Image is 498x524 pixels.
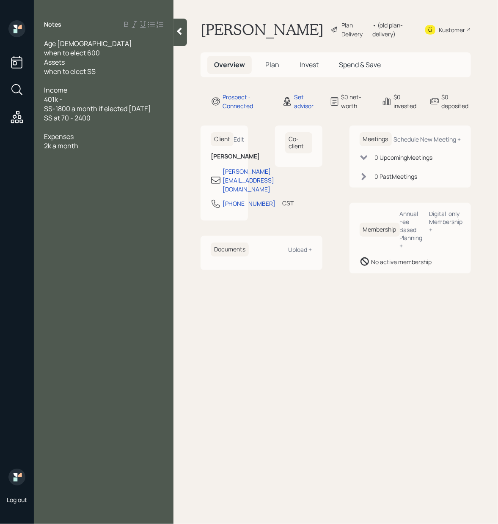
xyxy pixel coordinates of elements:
label: Notes [44,20,61,29]
div: 0 Upcoming Meeting s [375,153,433,162]
span: Overview [214,60,245,69]
div: Digital-only Membership + [429,210,463,234]
h6: Co-client [285,132,312,153]
div: Schedule New Meeting + [393,135,461,143]
span: when to elect SS [44,67,96,76]
div: Edit [234,135,244,143]
div: $0 net-worth [341,93,371,110]
div: [PHONE_NUMBER] [223,199,275,208]
div: 0 Past Meeting s [375,172,418,181]
span: Assets [44,57,65,67]
div: Kustomer [439,25,465,34]
h6: Client [211,132,234,146]
div: $0 deposited [441,93,471,110]
h6: Meetings [360,132,392,146]
span: Plan [265,60,279,69]
span: SS-1800 a month if elected [DATE] [44,104,151,113]
span: Expenses [44,132,74,141]
span: Income [44,85,67,95]
span: Age [DEMOGRAPHIC_DATA] [44,39,132,48]
span: when to elect 600 [44,48,100,57]
h6: Documents [211,243,249,257]
span: 2k a month [44,141,78,150]
span: SS at 70 - 2400 [44,113,91,123]
div: Plan Delivery [342,21,368,38]
div: Set advisor [294,93,319,110]
div: • (old plan-delivery) [372,21,414,38]
h6: Membership [360,223,400,237]
span: 401k - [44,95,62,104]
div: Upload + [289,246,312,254]
h1: [PERSON_NAME] [201,20,324,39]
span: Spend & Save [339,60,381,69]
img: retirable_logo.png [8,469,25,486]
h6: [PERSON_NAME] [211,153,238,160]
div: Annual Fee Based Planning + [400,210,423,250]
div: No active membership [371,257,432,266]
div: Log out [7,496,27,504]
span: Invest [300,60,319,69]
div: [PERSON_NAME][EMAIL_ADDRESS][DOMAIN_NAME] [223,167,274,194]
div: $0 invested [393,93,420,110]
div: Prospect · Connected [223,93,272,110]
